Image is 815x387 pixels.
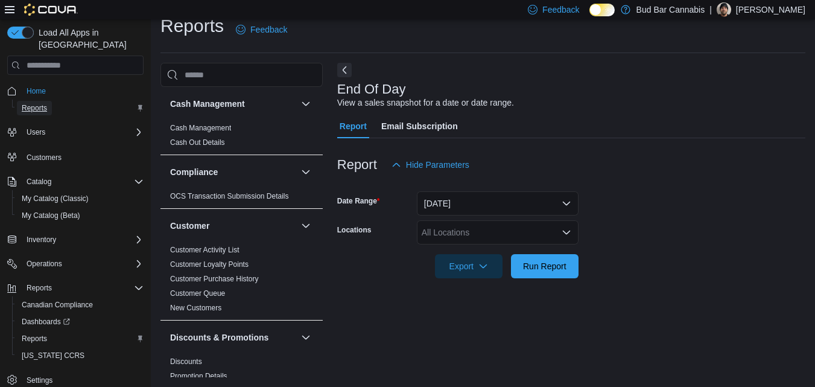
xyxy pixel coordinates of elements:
button: Reports [12,100,148,117]
span: Canadian Compliance [17,298,144,312]
span: [US_STATE] CCRS [22,351,84,360]
button: Operations [2,255,148,272]
a: Home [22,84,51,98]
div: Compliance [160,189,323,208]
button: Export [435,254,503,278]
button: [US_STATE] CCRS [12,347,148,364]
button: Next [337,63,352,77]
h3: Cash Management [170,98,245,110]
span: Customer Queue [170,289,225,298]
span: Inventory [22,232,144,247]
span: Canadian Compliance [22,300,93,310]
span: Inventory [27,235,56,245]
span: Operations [22,257,144,271]
a: Dashboards [12,313,148,330]
a: New Customers [170,304,221,312]
span: Reports [27,283,52,293]
span: Home [27,86,46,96]
button: Home [2,82,148,100]
h3: Report [337,158,377,172]
span: Export [442,254,495,278]
span: Users [27,127,45,137]
img: Cova [24,4,78,16]
button: Cash Management [170,98,296,110]
a: Feedback [231,18,292,42]
a: Customers [22,150,66,165]
button: My Catalog (Beta) [12,207,148,224]
a: Cash Out Details [170,138,225,147]
button: Catalog [2,173,148,190]
button: Customers [2,148,148,165]
span: Customer Purchase History [170,274,259,284]
a: Customer Loyalty Points [170,260,249,269]
a: My Catalog (Classic) [17,191,94,206]
button: Users [22,125,50,139]
span: Hide Parameters [406,159,469,171]
span: Customer Activity List [170,245,239,255]
button: Compliance [299,165,313,179]
button: Open list of options [562,228,571,237]
h3: Customer [170,220,209,232]
button: Operations [22,257,67,271]
a: Promotion Details [170,372,227,380]
span: My Catalog (Classic) [17,191,144,206]
button: My Catalog (Classic) [12,190,148,207]
button: Inventory [22,232,61,247]
span: Catalog [27,177,51,187]
label: Date Range [337,196,380,206]
span: Customers [27,153,62,162]
span: My Catalog (Classic) [22,194,89,203]
h3: End Of Day [337,82,406,97]
a: Dashboards [17,315,75,329]
h3: Compliance [170,166,218,178]
button: Discounts & Promotions [170,331,296,344]
span: Catalog [22,174,144,189]
h1: Reports [160,14,224,38]
button: Reports [12,330,148,347]
button: Canadian Compliance [12,296,148,313]
a: Customer Queue [170,289,225,298]
div: View a sales snapshot for a date or date range. [337,97,514,109]
span: Reports [17,101,144,115]
span: Reports [22,334,47,344]
a: [US_STATE] CCRS [17,348,89,363]
button: Run Report [511,254,579,278]
span: Reports [17,331,144,346]
span: Report [340,114,367,138]
button: Reports [22,281,57,295]
span: My Catalog (Beta) [17,208,144,223]
span: Dashboards [17,315,144,329]
div: Cash Management [160,121,323,155]
button: Users [2,124,148,141]
div: Ricky S [717,2,731,17]
a: Cash Management [170,124,231,132]
a: Reports [17,101,52,115]
span: Users [22,125,144,139]
a: Customer Activity List [170,246,239,254]
button: Customer [170,220,296,232]
span: Cash Management [170,123,231,133]
label: Locations [337,225,372,235]
span: Dashboards [22,317,70,327]
a: Canadian Compliance [17,298,98,312]
span: Operations [27,259,62,269]
span: Reports [22,103,47,113]
span: Home [22,83,144,98]
button: Inventory [2,231,148,248]
span: Feedback [542,4,579,16]
span: Load All Apps in [GEOGRAPHIC_DATA] [34,27,144,51]
button: Reports [2,280,148,296]
span: Feedback [250,24,287,36]
button: Discounts & Promotions [299,330,313,345]
span: Customer Loyalty Points [170,260,249,269]
span: My Catalog (Beta) [22,211,80,220]
span: Customers [22,149,144,164]
button: Compliance [170,166,296,178]
span: Reports [22,281,144,295]
a: Discounts [170,357,202,366]
span: Email Subscription [381,114,458,138]
span: Dark Mode [589,16,590,17]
